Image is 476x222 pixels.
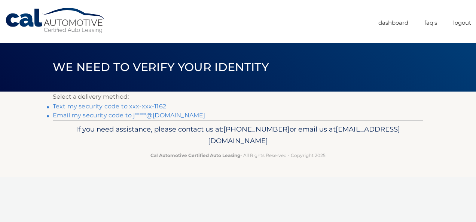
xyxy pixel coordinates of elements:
[58,123,418,147] p: If you need assistance, please contact us at: or email us at
[223,125,290,133] span: [PHONE_NUMBER]
[53,60,269,74] span: We need to verify your identity
[5,7,106,34] a: Cal Automotive
[378,16,408,29] a: Dashboard
[453,16,471,29] a: Logout
[53,92,423,102] p: Select a delivery method:
[150,152,240,158] strong: Cal Automotive Certified Auto Leasing
[58,151,418,159] p: - All Rights Reserved - Copyright 2025
[53,103,166,110] a: Text my security code to xxx-xxx-1162
[424,16,437,29] a: FAQ's
[53,112,205,119] a: Email my security code to j*****@[DOMAIN_NAME]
